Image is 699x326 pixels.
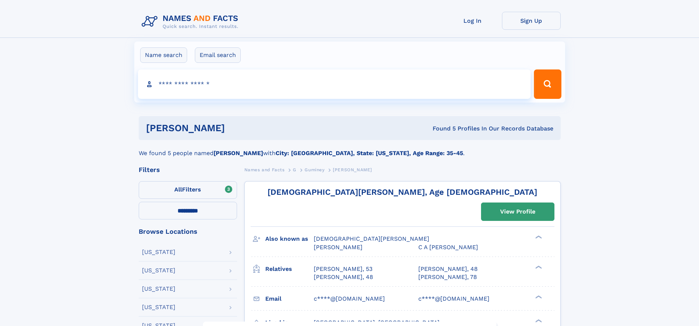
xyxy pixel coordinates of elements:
[244,165,285,174] a: Names and Facts
[502,12,561,30] a: Sign Up
[139,12,244,32] img: Logo Names and Facts
[500,203,535,220] div: View Profile
[267,187,537,197] a: [DEMOGRAPHIC_DATA][PERSON_NAME], Age [DEMOGRAPHIC_DATA]
[534,235,542,240] div: ❯
[314,235,429,242] span: [DEMOGRAPHIC_DATA][PERSON_NAME]
[142,304,175,310] div: [US_STATE]
[140,47,187,63] label: Name search
[293,165,296,174] a: G
[314,265,372,273] a: [PERSON_NAME], 53
[142,268,175,273] div: [US_STATE]
[418,244,478,251] span: C A [PERSON_NAME]
[305,167,324,172] span: Guminey
[139,140,561,158] div: We found 5 people named with .
[305,165,324,174] a: Guminey
[214,150,263,157] b: [PERSON_NAME]
[314,319,440,326] span: [GEOGRAPHIC_DATA], [GEOGRAPHIC_DATA]
[314,273,373,281] a: [PERSON_NAME], 48
[265,293,314,305] h3: Email
[265,263,314,275] h3: Relatives
[139,181,237,199] label: Filters
[481,203,554,221] a: View Profile
[534,69,561,99] button: Search Button
[333,167,372,172] span: [PERSON_NAME]
[276,150,463,157] b: City: [GEOGRAPHIC_DATA], State: [US_STATE], Age Range: 35-45
[418,265,478,273] a: [PERSON_NAME], 48
[195,47,241,63] label: Email search
[139,166,237,173] div: Filters
[534,318,542,323] div: ❯
[265,233,314,245] h3: Also known as
[142,286,175,292] div: [US_STATE]
[142,249,175,255] div: [US_STATE]
[314,244,363,251] span: [PERSON_NAME]
[443,12,502,30] a: Log In
[293,167,296,172] span: G
[139,228,237,235] div: Browse Locations
[534,294,542,299] div: ❯
[138,69,531,99] input: search input
[329,125,553,133] div: Found 5 Profiles In Our Records Database
[174,186,182,193] span: All
[534,265,542,269] div: ❯
[418,273,477,281] a: [PERSON_NAME], 78
[146,123,329,133] h1: [PERSON_NAME]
